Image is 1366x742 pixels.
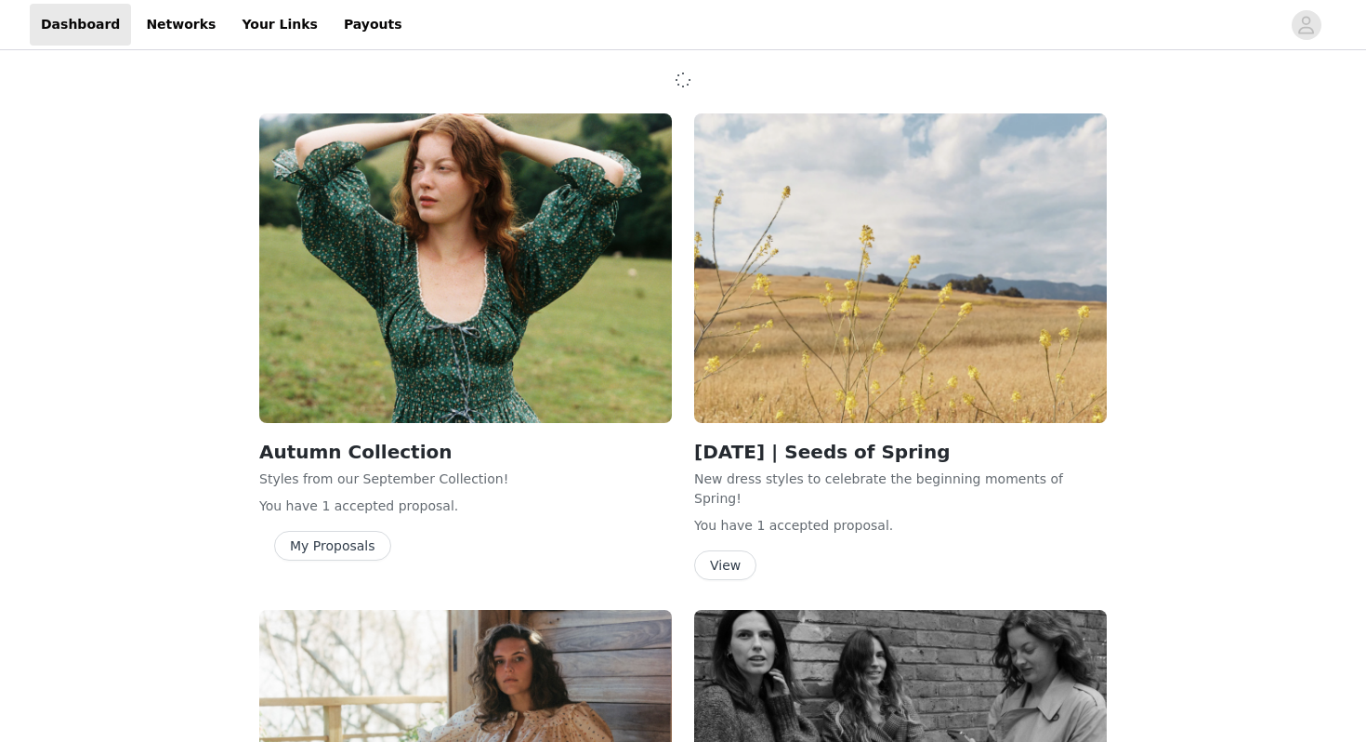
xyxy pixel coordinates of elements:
[30,4,131,46] a: Dashboard
[259,113,672,423] img: Christy Dawn
[694,113,1107,423] img: Christy Dawn
[694,559,756,573] a: View
[1297,10,1315,40] div: avatar
[135,4,227,46] a: Networks
[694,550,756,580] button: View
[694,438,1107,466] h2: [DATE] | Seeds of Spring
[694,516,1107,536] p: You have 1 accepted proposal .
[259,470,672,489] p: Styles from our September Collection!
[259,497,672,516] p: You have 1 accepted proposal .
[333,4,414,46] a: Payouts
[230,4,329,46] a: Your Links
[694,470,1107,509] p: New dress styles to celebrate the beginning moments of Spring!
[259,438,672,466] h2: Autumn Collection
[274,531,391,561] button: My Proposals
